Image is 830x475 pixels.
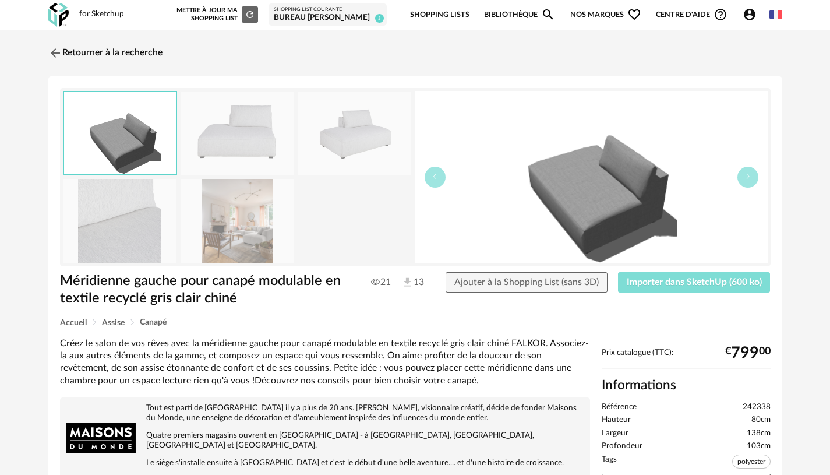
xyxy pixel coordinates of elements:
a: BibliothèqueMagnify icon [484,1,555,29]
span: Ajouter à la Shopping List (sans 3D) [454,277,599,287]
img: meridienne-gauche-pour-canape-modulable-en-textile-recycle-gris-clair-chine-1000-3-28-242338_3.jpg [63,179,176,262]
span: 13 [401,276,424,289]
span: Accueil [60,319,87,327]
img: fr [769,8,782,21]
span: Centre d'aideHelp Circle Outline icon [656,8,727,22]
a: Retourner à la recherche [48,40,163,66]
span: Importer dans SketchUp (600 ko) [627,277,762,287]
span: Canapé [140,318,167,326]
div: Breadcrumb [60,318,771,327]
span: 103cm [747,441,771,452]
span: Account Circle icon [743,8,757,22]
span: 138cm [747,428,771,439]
div: Prix catalogue (TTC): [602,348,771,370]
span: Heart Outline icon [627,8,641,22]
div: Créez le salon de vos rêves avec la méridienne gauche pour canapé modulable en textile recyclé gr... [60,337,590,387]
h2: Informations [602,377,771,394]
img: meridienne-gauche-pour-canape-modulable-en-textile-recycle-gris-clair-chine-1000-3-28-242338_5.jpg [181,179,294,262]
span: Help Circle Outline icon [714,8,727,22]
a: Shopping List courante Bureau [PERSON_NAME] 3 [274,6,382,23]
h1: Méridienne gauche pour canapé modulable en textile recyclé gris clair chiné [60,272,349,308]
img: meridienne-gauche-pour-canape-modulable-en-textile-recycle-gris-clair-chine-1000-3-28-242338_1.jpg [181,92,294,175]
img: Téléchargements [401,276,414,288]
p: Quatre premiers magasins ouvrent en [GEOGRAPHIC_DATA] - à [GEOGRAPHIC_DATA], [GEOGRAPHIC_DATA], [... [66,431,584,451]
span: Largeur [602,428,628,439]
span: Magnify icon [541,8,555,22]
span: polyester [732,455,771,469]
img: brand logo [66,403,136,473]
span: Assise [102,319,125,327]
img: svg+xml;base64,PHN2ZyB3aWR0aD0iMjQiIGhlaWdodD0iMjQiIHZpZXdCb3g9IjAgMCAyNCAyNCIgZmlsbD0ibm9uZSIgeG... [48,46,62,60]
div: Shopping List courante [274,6,382,13]
p: Tout est parti de [GEOGRAPHIC_DATA] il y a plus de 20 ans. [PERSON_NAME], visionnaire créatif, dé... [66,403,584,423]
p: Le siège s'installe ensuite à [GEOGRAPHIC_DATA] et c'est le début d'une belle aventure.... et d'u... [66,458,584,468]
span: Référence [602,402,637,413]
img: thumbnail.png [415,91,768,263]
span: 21 [371,276,391,288]
img: thumbnail.png [64,92,176,174]
span: 799 [731,349,759,358]
img: OXP [48,3,69,27]
span: Hauteur [602,415,631,425]
img: meridienne-gauche-pour-canape-modulable-en-textile-recycle-gris-clair-chine-1000-3-28-242338_2.jpg [298,92,411,175]
span: Profondeur [602,441,642,452]
div: Bureau [PERSON_NAME] [274,13,382,23]
span: 242338 [743,402,771,413]
div: for Sketchup [79,9,124,20]
button: Ajouter à la Shopping List (sans 3D) [446,272,608,293]
span: 80cm [751,415,771,425]
span: Refresh icon [245,11,255,17]
span: 3 [375,14,384,23]
span: Tags [602,455,617,472]
div: Mettre à jour ma Shopping List [174,6,258,23]
button: Importer dans SketchUp (600 ko) [618,272,771,293]
div: € 00 [725,349,771,358]
span: Account Circle icon [743,8,762,22]
span: Nos marques [570,1,641,29]
a: Shopping Lists [410,1,469,29]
